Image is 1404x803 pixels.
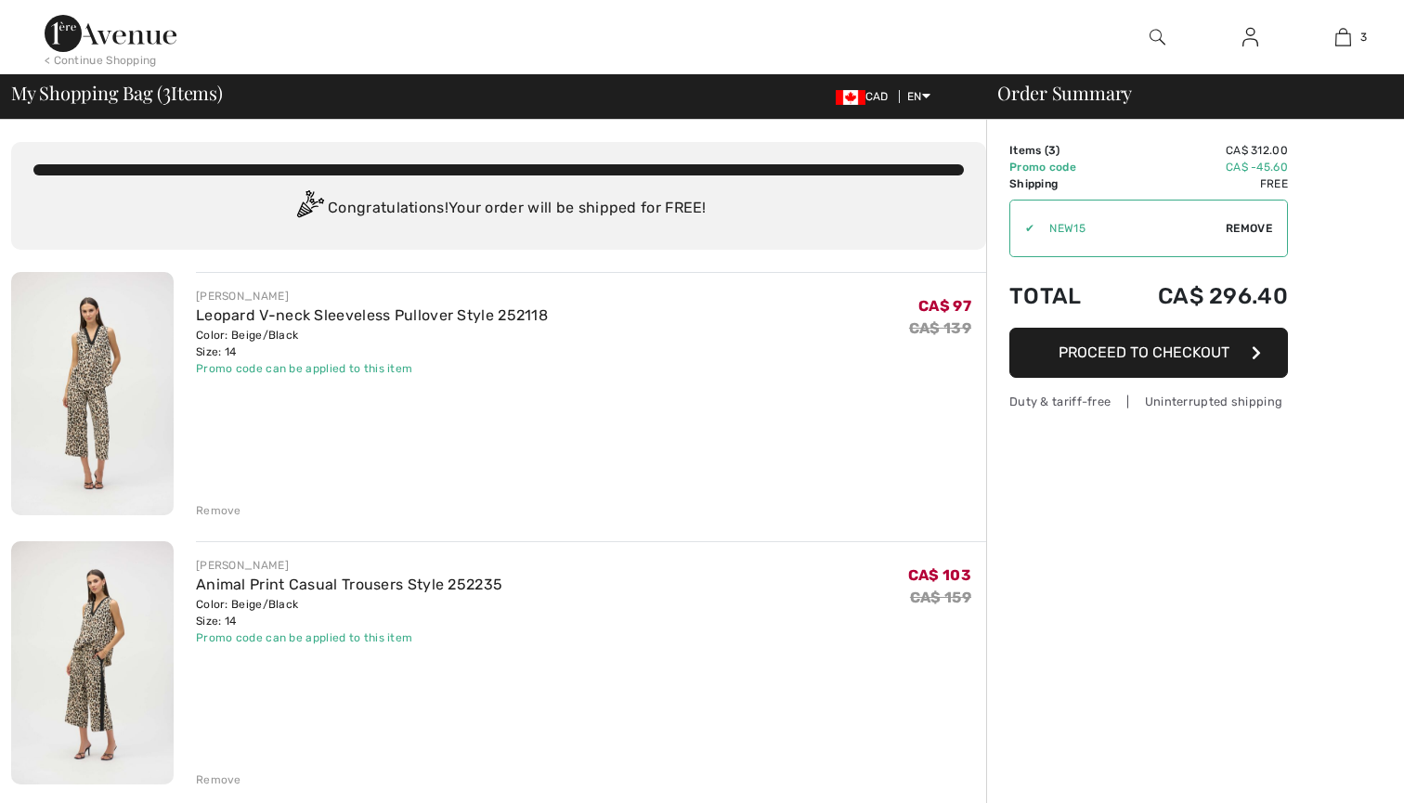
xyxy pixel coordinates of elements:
[1009,175,1109,192] td: Shipping
[196,288,548,304] div: [PERSON_NAME]
[1109,142,1288,159] td: CA$ 312.00
[1009,265,1109,328] td: Total
[45,52,157,69] div: < Continue Shopping
[1059,343,1229,361] span: Proceed to Checkout
[1034,201,1226,256] input: Promo code
[196,502,241,519] div: Remove
[1150,26,1165,48] img: search the website
[1048,144,1056,157] span: 3
[291,190,328,227] img: Congratulation2.svg
[196,327,548,360] div: Color: Beige/Black Size: 14
[1226,220,1272,237] span: Remove
[11,84,223,102] span: My Shopping Bag ( Items)
[196,306,548,324] a: Leopard V-neck Sleeveless Pullover Style 252118
[196,596,502,629] div: Color: Beige/Black Size: 14
[1009,328,1288,378] button: Proceed to Checkout
[1109,175,1288,192] td: Free
[33,190,964,227] div: Congratulations! Your order will be shipped for FREE!
[196,629,502,646] div: Promo code can be applied to this item
[907,90,930,103] span: EN
[196,557,502,574] div: [PERSON_NAME]
[836,90,865,105] img: Canadian Dollar
[1228,26,1273,49] a: Sign In
[45,15,176,52] img: 1ère Avenue
[11,272,174,515] img: Leopard V-neck Sleeveless Pullover Style 252118
[1109,265,1288,328] td: CA$ 296.40
[1009,159,1109,175] td: Promo code
[1242,26,1258,48] img: My Info
[910,589,971,606] s: CA$ 159
[1335,26,1351,48] img: My Bag
[196,576,502,593] a: Animal Print Casual Trousers Style 252235
[1109,159,1288,175] td: CA$ -45.60
[909,319,971,337] s: CA$ 139
[836,90,896,103] span: CAD
[196,360,548,377] div: Promo code can be applied to this item
[1009,142,1109,159] td: Items ( )
[1297,26,1388,48] a: 3
[11,541,174,784] img: Animal Print Casual Trousers Style 252235
[918,297,971,315] span: CA$ 97
[1360,29,1367,45] span: 3
[908,566,971,584] span: CA$ 103
[1009,393,1288,410] div: Duty & tariff-free | Uninterrupted shipping
[196,771,241,788] div: Remove
[162,79,171,103] span: 3
[975,84,1393,102] div: Order Summary
[1010,220,1034,237] div: ✔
